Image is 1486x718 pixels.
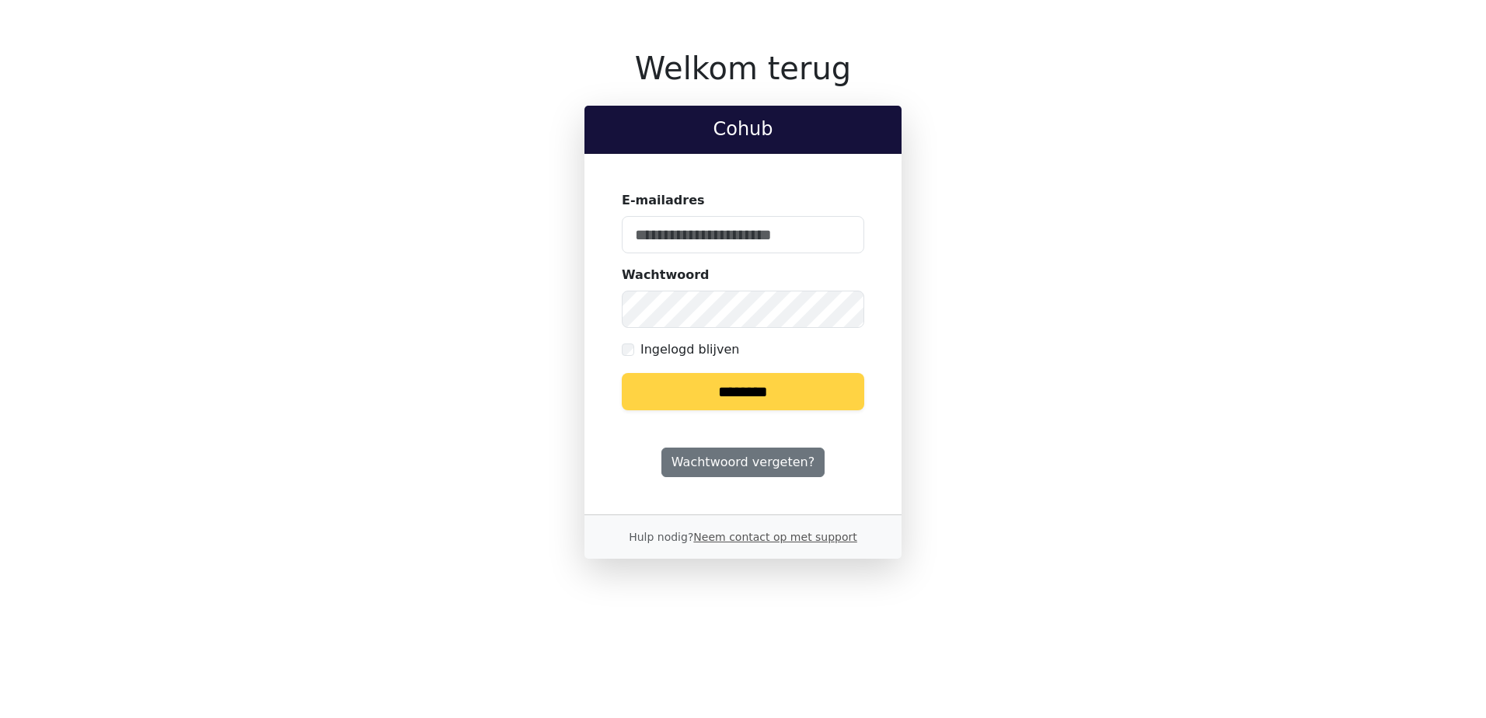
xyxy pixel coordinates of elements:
a: Neem contact op met support [693,531,856,543]
label: Wachtwoord [622,266,710,284]
h2: Cohub [597,118,889,141]
a: Wachtwoord vergeten? [661,448,825,477]
small: Hulp nodig? [629,531,857,543]
label: E-mailadres [622,191,705,210]
label: Ingelogd blijven [640,340,739,359]
h1: Welkom terug [584,50,902,87]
